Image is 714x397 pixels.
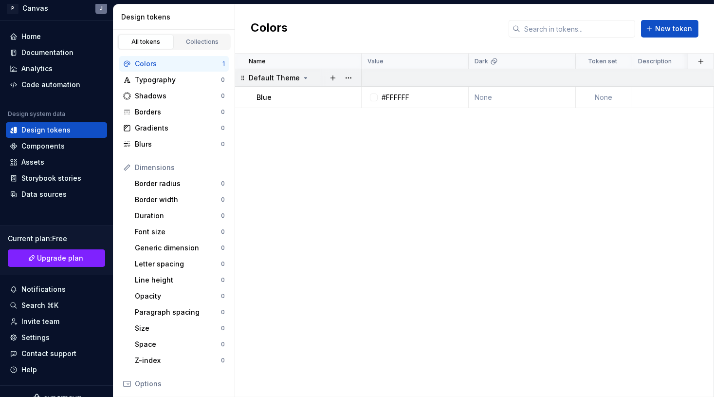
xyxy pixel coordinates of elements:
[221,324,225,332] div: 0
[638,57,672,65] p: Description
[135,356,221,365] div: Z-index
[249,73,300,83] p: Default Theme
[6,154,107,170] a: Assets
[221,92,225,100] div: 0
[135,307,221,317] div: Paragraph spacing
[131,337,229,352] a: Space0
[221,244,225,252] div: 0
[6,298,107,313] button: Search ⌘K
[475,57,488,65] p: Dark
[131,353,229,368] a: Z-index0
[520,20,635,38] input: Search in tokens...
[6,362,107,378] button: Help
[135,139,221,149] div: Blurs
[131,256,229,272] a: Letter spacing0
[6,138,107,154] a: Components
[21,173,81,183] div: Storybook stories
[21,301,58,310] div: Search ⌘K
[119,88,229,104] a: Shadows0
[222,60,225,68] div: 1
[221,180,225,188] div: 0
[21,284,66,294] div: Notifications
[131,288,229,304] a: Opacity0
[22,3,48,13] div: Canvas
[119,120,229,136] a: Gradients0
[221,76,225,84] div: 0
[21,125,71,135] div: Design tokens
[221,196,225,204] div: 0
[6,330,107,345] a: Settings
[122,38,170,46] div: All tokens
[135,195,221,205] div: Border width
[135,227,221,237] div: Font size
[135,75,221,85] div: Typography
[21,32,41,41] div: Home
[21,80,80,90] div: Code automation
[21,141,65,151] div: Components
[6,29,107,44] a: Home
[221,276,225,284] div: 0
[135,275,221,285] div: Line height
[21,157,44,167] div: Assets
[131,304,229,320] a: Paragraph spacing0
[135,123,221,133] div: Gradients
[131,272,229,288] a: Line height0
[221,340,225,348] div: 0
[135,91,221,101] div: Shadows
[131,192,229,208] a: Border width0
[119,72,229,88] a: Typography0
[641,20,698,38] button: New token
[21,189,67,199] div: Data sources
[21,317,59,326] div: Invite team
[119,104,229,120] a: Borders0
[135,163,225,172] div: Dimensions
[6,187,107,202] a: Data sources
[131,240,229,256] a: Generic dimension0
[135,59,222,69] div: Colors
[221,308,225,316] div: 0
[367,57,384,65] p: Value
[178,38,227,46] div: Collections
[6,346,107,361] button: Contact support
[135,107,221,117] div: Borders
[6,77,107,93] a: Code automation
[21,365,37,375] div: Help
[131,208,229,224] a: Duration0
[6,61,107,76] a: Analytics
[135,379,225,389] div: Options
[221,260,225,268] div: 0
[135,211,221,221] div: Duration
[6,314,107,329] a: Invite team
[135,259,221,269] div: Letter spacing
[221,292,225,300] div: 0
[131,176,229,191] a: Border radius0
[251,20,288,38] h2: Colors
[100,4,103,12] div: J
[135,179,221,189] div: Border radius
[256,93,272,102] p: Blue
[8,110,65,118] div: Design system data
[21,64,53,74] div: Analytics
[119,56,229,72] a: Colors1
[382,93,409,102] div: #FFFFFF
[249,57,266,65] p: Name
[135,323,221,333] div: Size
[37,253,84,263] span: Upgrade plan
[21,349,76,359] div: Contact support
[119,136,229,152] a: Blurs0
[21,333,50,342] div: Settings
[221,212,225,220] div: 0
[221,108,225,116] div: 0
[221,124,225,132] div: 0
[6,282,107,297] button: Notifications
[131,224,229,240] a: Font size0
[221,228,225,236] div: 0
[221,140,225,148] div: 0
[655,24,692,34] span: New token
[221,357,225,364] div: 0
[576,87,632,108] td: None
[6,45,107,60] a: Documentation
[121,12,231,22] div: Design tokens
[131,321,229,336] a: Size0
[8,234,105,244] div: Current plan : Free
